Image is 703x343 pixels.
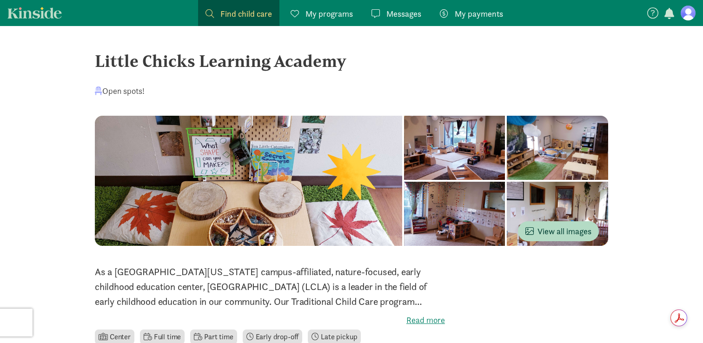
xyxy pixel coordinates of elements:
span: Find child care [220,7,272,20]
label: Read more [95,315,445,326]
span: Messages [386,7,421,20]
p: As a [GEOGRAPHIC_DATA][US_STATE] campus-affiliated, nature-focused, early childhood education cen... [95,264,445,309]
span: View all images [525,225,591,237]
button: View all images [518,221,599,241]
div: Little Chicks Learning Academy [95,48,608,73]
a: Kinside [7,7,62,19]
div: Open spots! [95,85,145,97]
span: My payments [455,7,503,20]
span: My programs [305,7,353,20]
